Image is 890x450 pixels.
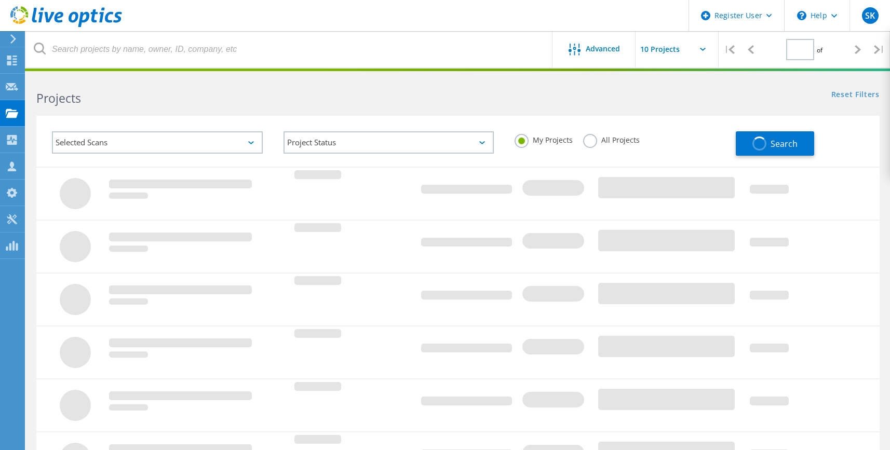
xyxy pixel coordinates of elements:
[36,90,81,106] b: Projects
[52,131,263,154] div: Selected Scans
[771,138,798,149] span: Search
[586,45,620,52] span: Advanced
[817,46,822,54] span: of
[10,22,122,29] a: Live Optics Dashboard
[583,134,640,144] label: All Projects
[719,31,740,68] div: |
[865,11,875,20] span: SK
[797,11,806,20] svg: \n
[831,91,880,100] a: Reset Filters
[515,134,573,144] label: My Projects
[26,31,553,67] input: Search projects by name, owner, ID, company, etc
[736,131,814,156] button: Search
[869,31,890,68] div: |
[284,131,494,154] div: Project Status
